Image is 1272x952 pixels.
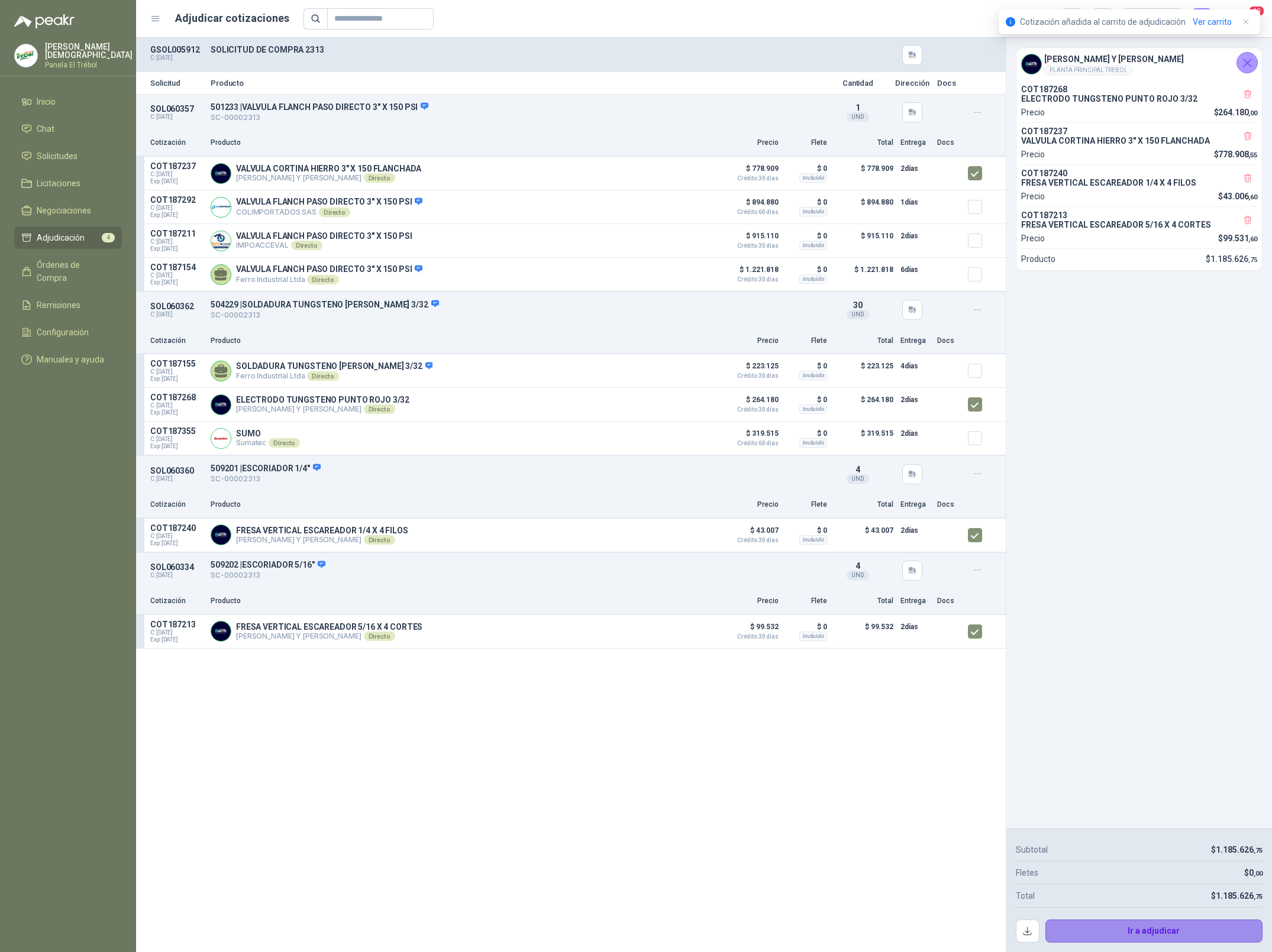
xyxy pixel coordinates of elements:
p: $ 894.880 [834,195,893,219]
span: Exp: [DATE] [150,178,204,185]
p: COT187240 [150,523,204,533]
p: Fletes [1016,866,1038,879]
p: Cotización [150,499,204,510]
p: Total [834,137,893,148]
span: 1.185.626 [1216,845,1263,854]
p: $ 778.909 [719,161,779,182]
span: 4 [102,233,115,242]
span: C: [DATE] [150,436,204,443]
span: Licitaciones [37,177,80,190]
img: Company Logo [1022,54,1041,74]
span: 1.185.626 [1210,254,1257,264]
p: [PERSON_NAME] Y [PERSON_NAME] [236,632,422,641]
p: FRESA VERTICAL ESCAREADOR 5/16 X 4 CORTES [236,622,422,632]
span: Crédito 30 días [719,634,779,640]
p: C: [DATE] [150,54,204,61]
div: UND [847,112,869,122]
p: $ 915.110 [834,229,893,252]
span: 4 [855,465,860,474]
span: Exp: [DATE] [150,636,204,643]
span: 778.908 [1218,150,1257,159]
span: 10 [1248,5,1265,17]
div: Directo [319,208,350,217]
span: Negociaciones [37,204,91,217]
p: IMPOACCEVAL [236,241,412,250]
span: ,75 [1254,847,1263,854]
p: Precio [719,595,779,607]
p: Producto [211,499,712,510]
span: C: [DATE] [150,368,204,375]
p: [PERSON_NAME] Y [PERSON_NAME] [236,404,409,414]
div: Directo [364,535,395,545]
div: Directo [269,438,300,448]
p: SUMO [236,429,300,438]
p: $ 0 [786,161,827,176]
p: Precio [1021,106,1045,119]
p: Ferro Industrial Ltda [236,275,422,284]
p: $ [1244,866,1263,879]
p: $ 223.125 [834,359,893,383]
span: Configuración [37,326,89,339]
div: Directo [291,241,322,250]
p: ELECTRODO TUNGSTENO PUNTO ROJO 3/32 [1021,94,1257,103]
img: Company Logo [211,164,231,183]
p: $ 1.221.818 [834,263,893,286]
p: 2 días [900,620,930,634]
div: Incluido [799,535,827,545]
span: Chat [37,122,54,135]
p: 6 días [900,263,930,277]
p: COT187268 [1021,85,1257,94]
div: Directo [364,632,395,641]
p: C: [DATE] [150,572,204,579]
span: Manuales y ayuda [37,353,104,366]
p: COT187237 [150,161,204,171]
p: C: [DATE] [150,311,204,318]
p: COT187268 [150,393,204,402]
p: [PERSON_NAME] Y [PERSON_NAME] [236,535,408,545]
p: Subtotal [1016,843,1048,856]
p: Precio [1021,232,1045,245]
div: Directo [307,275,338,284]
a: Órdenes de Compra [14,254,122,289]
p: Cotización [150,335,204,347]
p: $ 915.110 [719,229,779,249]
p: 4 días [900,359,930,373]
p: 2 días [900,426,930,441]
span: 1 [855,103,860,112]
p: SOL060360 [150,466,204,475]
button: 4 [1192,8,1213,30]
span: Remisiones [37,299,80,312]
span: info-circle [1006,17,1015,27]
img: Company Logo [211,197,231,217]
p: $ [1214,106,1258,119]
p: VALVULA FLANCH PASO DIRECTO 3" X 150 PSI [236,231,412,241]
span: C: [DATE] [150,171,204,178]
p: SOL060362 [150,302,204,311]
p: $ 319.515 [719,426,779,446]
p: $ 894.880 [719,195,779,215]
p: COLIMPORTADOS SAS [236,208,422,217]
p: Total [834,499,893,510]
span: Crédito 30 días [719,537,779,543]
p: Ferro Industrial Ltda [236,371,432,381]
p: $ 0 [786,426,827,441]
p: [PERSON_NAME] Y [PERSON_NAME] [236,173,421,183]
div: Incluido [799,241,827,250]
p: $ 99.532 [719,620,779,640]
p: Precio [719,335,779,347]
p: Precio [719,499,779,510]
span: Exp: [DATE] [150,245,204,252]
p: Panela El Trébol [45,61,133,69]
div: UND [847,571,869,580]
span: C: [DATE] [150,205,204,212]
p: $ 0 [786,263,827,277]
span: ,00 [1248,109,1257,117]
span: ,60 [1248,193,1257,201]
p: GSOL005912 [150,45,204,54]
span: Exp: [DATE] [150,375,204,383]
p: Cotización [150,595,204,607]
p: $ 1.221.818 [719,263,779,283]
p: C: [DATE] [150,475,204,483]
span: Crédito 30 días [719,277,779,283]
div: Incluido [799,404,827,414]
